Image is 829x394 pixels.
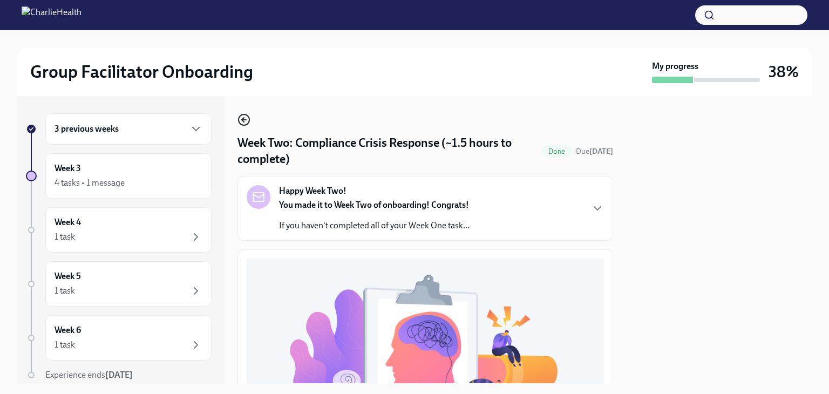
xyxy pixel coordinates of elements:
div: 4 tasks • 1 message [55,177,125,189]
h6: Week 4 [55,216,81,228]
strong: [DATE] [589,147,613,156]
strong: Happy Week Two! [279,185,346,197]
strong: [DATE] [105,370,133,380]
h2: Group Facilitator Onboarding [30,61,253,83]
a: Week 41 task [26,207,212,253]
strong: My progress [652,60,698,72]
strong: You made it to Week Two of onboarding! Congrats! [279,200,469,210]
p: If you haven't completed all of your Week One task... [279,220,470,232]
div: 3 previous weeks [45,113,212,145]
span: Due [576,147,613,156]
h6: Week 6 [55,324,81,336]
a: Week 34 tasks • 1 message [26,153,212,199]
img: CharlieHealth [22,6,81,24]
span: September 1st, 2025 10:00 [576,146,613,157]
h4: Week Two: Compliance Crisis Response (~1.5 hours to complete) [237,135,538,167]
span: Experience ends [45,370,133,380]
a: Week 61 task [26,315,212,361]
span: Done [542,147,572,155]
a: Week 51 task [26,261,212,307]
h3: 38% [769,62,799,81]
h6: Week 3 [55,162,81,174]
div: 1 task [55,285,75,297]
div: 1 task [55,339,75,351]
h6: Week 5 [55,270,81,282]
div: 1 task [55,231,75,243]
h6: 3 previous weeks [55,123,119,135]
